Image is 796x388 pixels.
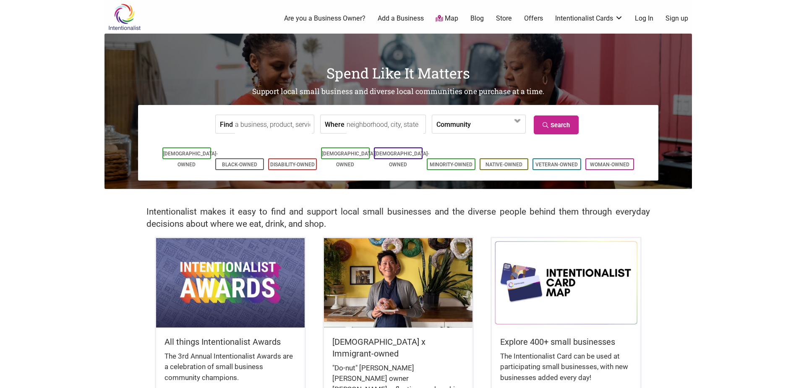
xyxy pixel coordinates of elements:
[470,14,484,23] a: Blog
[322,151,376,168] a: [DEMOGRAPHIC_DATA]-Owned
[590,162,629,168] a: Woman-Owned
[430,162,472,168] a: Minority-Owned
[220,115,233,133] label: Find
[163,151,218,168] a: [DEMOGRAPHIC_DATA]-Owned
[104,63,692,83] h1: Spend Like It Matters
[534,115,579,134] a: Search
[375,151,429,168] a: [DEMOGRAPHIC_DATA]-Owned
[666,14,688,23] a: Sign up
[146,206,650,230] h2: Intentionalist makes it easy to find and support local small businesses and the diverse people be...
[325,115,344,133] label: Where
[104,87,692,97] h2: Support local small business and diverse local communities one purchase at a time.
[436,14,458,24] a: Map
[492,238,640,327] img: Intentionalist Card Map
[270,162,315,168] a: Disability-Owned
[156,238,305,327] img: Intentionalist Awards
[524,14,543,23] a: Offers
[436,115,471,133] label: Community
[347,115,423,134] input: neighborhood, city, state
[222,162,257,168] a: Black-Owned
[324,238,472,327] img: King Donuts - Hong Chhuor
[235,115,312,134] input: a business, product, service
[496,14,512,23] a: Store
[284,14,365,23] a: Are you a Business Owner?
[500,336,632,348] h5: Explore 400+ small businesses
[555,14,623,23] a: Intentionalist Cards
[332,336,464,359] h5: [DEMOGRAPHIC_DATA] x Immigrant-owned
[535,162,578,168] a: Veteran-Owned
[635,14,653,23] a: Log In
[164,336,296,348] h5: All things Intentionalist Awards
[485,162,522,168] a: Native-Owned
[104,3,144,31] img: Intentionalist
[378,14,424,23] a: Add a Business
